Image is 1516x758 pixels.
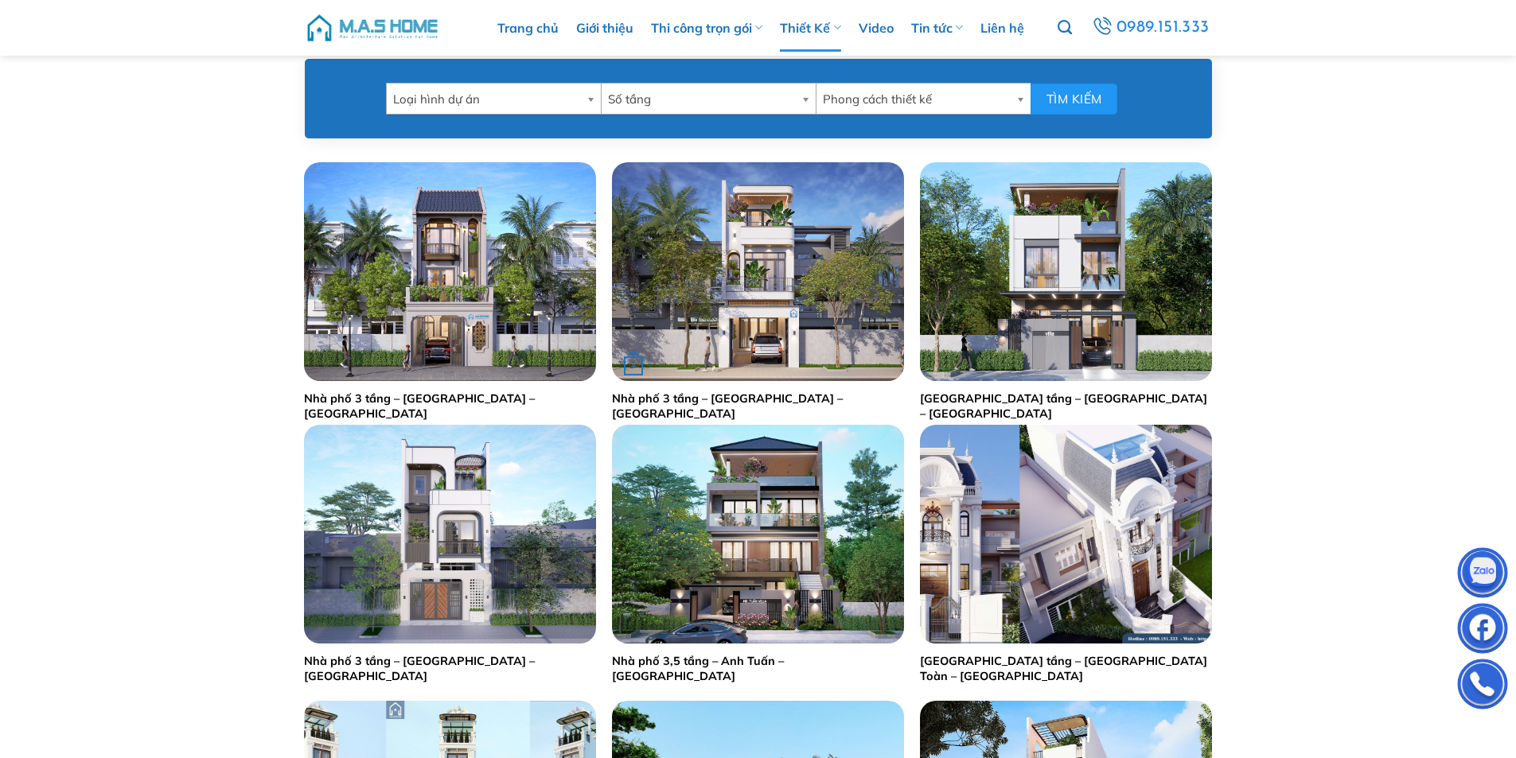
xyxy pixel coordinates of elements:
span: Loại hình dự án [393,84,580,115]
a: [GEOGRAPHIC_DATA] tầng – [GEOGRAPHIC_DATA] Toàn – [GEOGRAPHIC_DATA] [920,654,1212,683]
a: Video [859,4,894,52]
a: Nhà phố 3 tầng – [GEOGRAPHIC_DATA] – [GEOGRAPHIC_DATA] [304,654,596,683]
img: Thiết kế nhà phố anh Toàn - Đan Phượng | MasHome [920,425,1212,643]
a: Nhà phố 3,5 tầng – Anh Tuấn – [GEOGRAPHIC_DATA] [612,654,904,683]
img: Phone [1459,663,1506,710]
a: Liên hệ [980,4,1024,52]
a: [GEOGRAPHIC_DATA] tầng – [GEOGRAPHIC_DATA] – [GEOGRAPHIC_DATA] [920,391,1212,421]
span: Số tầng [608,84,795,115]
a: Nhà phố 3 tầng – [GEOGRAPHIC_DATA] – [GEOGRAPHIC_DATA] [304,391,596,421]
a: Thi công trọn gói [651,4,762,52]
img: Nhà phố 3,5 tầng - Anh Tuấn - Gia Lâm [612,425,904,643]
div: Đọc tiếp [624,354,643,378]
span: Phong cách thiết kế [823,84,1010,115]
a: Tìm kiếm [1058,11,1072,45]
img: M.A.S HOME – Tổng Thầu Thiết Kế Và Xây Nhà Trọn Gói [305,4,440,52]
a: Giới thiệu [576,4,633,52]
strong: + [624,356,643,375]
img: Nhà phố 3 tầng - Anh Tuân - Phú Thọ [612,162,904,381]
a: Thiết Kế [780,4,840,52]
span: 0989.151.333 [1117,14,1210,41]
img: Nhà phố 2,5 tầng - Anh Hoạch - Sóc Sơn [920,162,1212,381]
a: Tin tức [911,4,963,52]
img: Facebook [1459,607,1506,655]
img: Nhà phố 3 tầng - Anh Bình - Hoà Bình [304,162,596,381]
button: Tìm kiếm [1031,84,1117,115]
a: Trang chủ [497,4,559,52]
img: Nhà phố 3 tầng - Anh Sang - Hà Nội [304,425,596,643]
img: Zalo [1459,551,1506,599]
a: 0989.151.333 [1089,14,1211,42]
a: Nhà phố 3 tầng – [GEOGRAPHIC_DATA] – [GEOGRAPHIC_DATA] [612,391,904,421]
